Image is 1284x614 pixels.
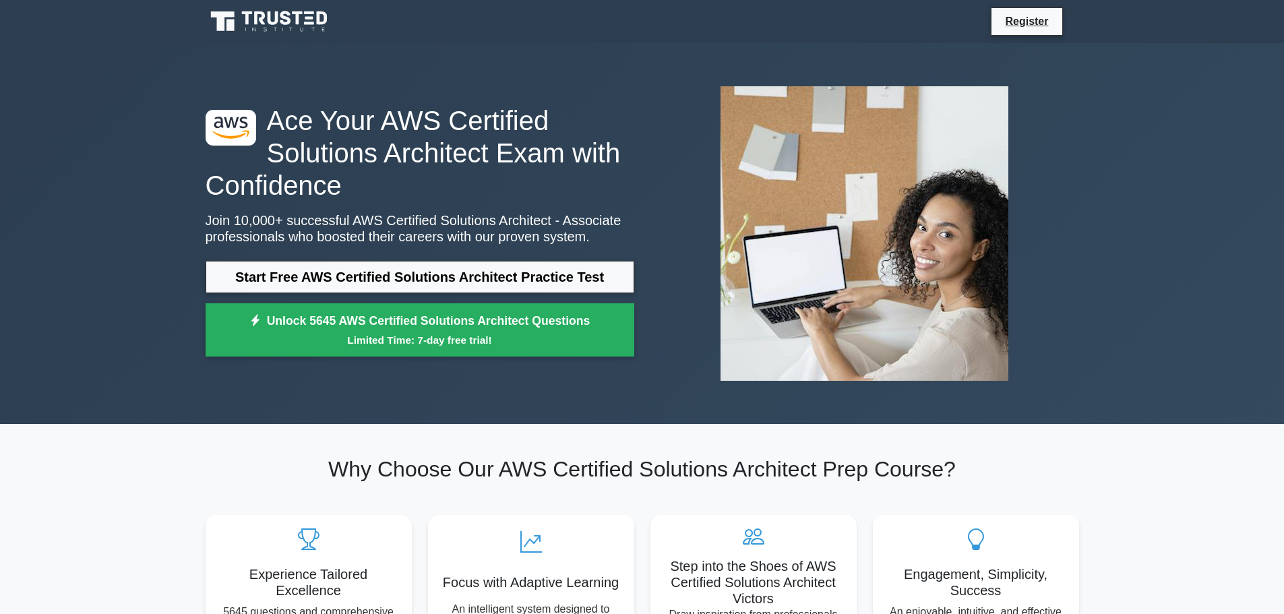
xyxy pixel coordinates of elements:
[222,332,617,348] small: Limited Time: 7-day free trial!
[206,212,634,245] p: Join 10,000+ successful AWS Certified Solutions Architect - Associate professionals who boosted t...
[206,104,634,202] h1: Ace Your AWS Certified Solutions Architect Exam with Confidence
[206,261,634,293] a: Start Free AWS Certified Solutions Architect Practice Test
[216,566,401,598] h5: Experience Tailored Excellence
[206,303,634,357] a: Unlock 5645 AWS Certified Solutions Architect QuestionsLimited Time: 7-day free trial!
[884,566,1068,598] h5: Engagement, Simplicity, Success
[661,558,846,607] h5: Step into the Shoes of AWS Certified Solutions Architect Victors
[439,574,623,590] h5: Focus with Adaptive Learning
[997,13,1056,30] a: Register
[206,456,1079,482] h2: Why Choose Our AWS Certified Solutions Architect Prep Course?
